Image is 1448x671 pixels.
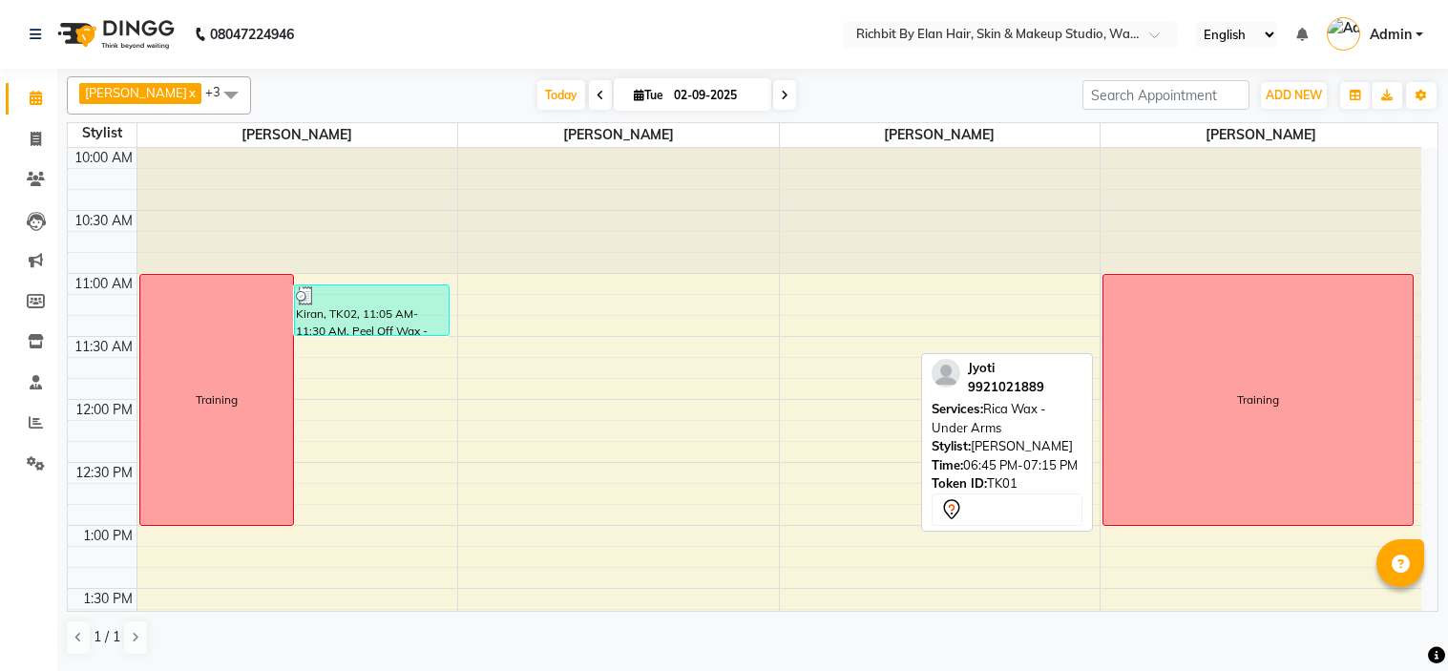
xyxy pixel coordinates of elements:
[187,85,196,100] a: x
[94,627,120,647] span: 1 / 1
[932,474,1082,493] div: TK01
[932,475,987,491] span: Token ID:
[1368,595,1429,652] iframe: chat widget
[968,360,995,375] span: Jyoti
[932,401,983,416] span: Services:
[932,438,971,453] span: Stylist:
[210,8,294,61] b: 08047224946
[1101,123,1421,147] span: [PERSON_NAME]
[196,391,238,409] div: Training
[71,211,136,231] div: 10:30 AM
[205,84,235,99] span: +3
[780,123,1101,147] span: [PERSON_NAME]
[68,123,136,143] div: Stylist
[668,81,764,110] input: 2025-09-02
[932,457,963,472] span: Time:
[968,378,1044,397] div: 9921021889
[1327,17,1360,51] img: Admin
[537,80,585,110] span: Today
[79,589,136,609] div: 1:30 PM
[629,88,668,102] span: Tue
[72,463,136,483] div: 12:30 PM
[49,8,179,61] img: logo
[137,123,458,147] span: [PERSON_NAME]
[72,400,136,420] div: 12:00 PM
[932,359,960,388] img: profile
[295,285,449,335] div: Kiran, TK02, 11:05 AM-11:30 AM, Peel Off Wax - Upper Lip,Basic [MEDICAL_DATA] - Eyebrow
[932,401,1046,435] span: Rica Wax - Under Arms
[1266,88,1322,102] span: ADD NEW
[1237,391,1279,409] div: Training
[71,274,136,294] div: 11:00 AM
[1261,82,1327,109] button: ADD NEW
[1370,25,1412,45] span: Admin
[79,526,136,546] div: 1:00 PM
[71,148,136,168] div: 10:00 AM
[71,337,136,357] div: 11:30 AM
[932,456,1082,475] div: 06:45 PM-07:15 PM
[85,85,187,100] span: [PERSON_NAME]
[932,437,1082,456] div: [PERSON_NAME]
[1082,80,1249,110] input: Search Appointment
[458,123,779,147] span: [PERSON_NAME]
